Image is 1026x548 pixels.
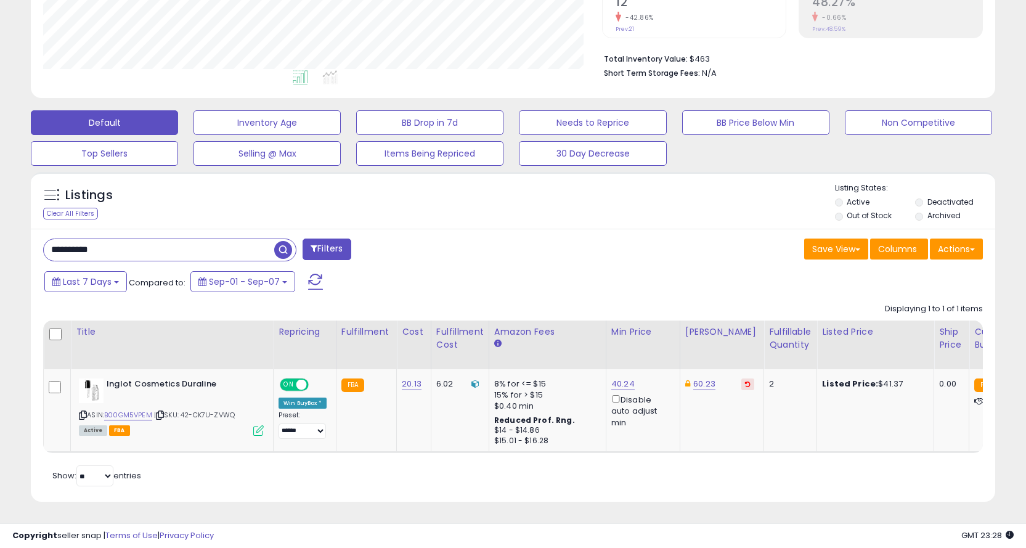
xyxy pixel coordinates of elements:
small: Amazon Fees. [494,338,502,350]
div: Title [76,325,268,338]
b: Inglot Cosmetics Duraline [107,378,256,393]
div: 8% for <= $15 [494,378,596,390]
div: $15.01 - $16.28 [494,436,596,446]
div: 0.00 [939,378,959,390]
button: Filters [303,239,351,260]
label: Active [847,197,869,207]
b: Short Term Storage Fees: [604,68,700,78]
div: Win BuyBox * [279,398,327,409]
button: Default [31,110,178,135]
div: Cost [402,325,426,338]
a: 60.23 [693,378,715,390]
span: Last 7 Days [63,276,112,288]
div: Fulfillment Cost [436,325,484,351]
small: Prev: 48.59% [812,25,845,33]
button: Sep-01 - Sep-07 [190,271,295,292]
button: Top Sellers [31,141,178,166]
span: Sep-01 - Sep-07 [209,276,280,288]
button: BB Price Below Min [682,110,829,135]
small: -42.86% [621,13,654,22]
span: FBA [109,425,130,436]
small: FBA [341,378,364,392]
b: Listed Price: [822,378,878,390]
button: 30 Day Decrease [519,141,666,166]
label: Out of Stock [847,210,892,221]
a: 20.13 [402,378,421,390]
button: Items Being Repriced [356,141,503,166]
div: Fulfillable Quantity [769,325,812,351]
button: Needs to Reprice [519,110,666,135]
div: $0.40 min [494,401,596,412]
small: FBA [974,378,997,392]
div: $14 - $14.86 [494,425,596,436]
div: Listed Price [822,325,929,338]
span: OFF [307,380,327,390]
button: Last 7 Days [44,271,127,292]
a: B00GM5VPEM [104,410,152,420]
button: Save View [804,239,868,260]
div: $41.37 [822,378,924,390]
label: Archived [927,210,961,221]
button: Inventory Age [193,110,341,135]
li: $463 [604,51,974,65]
label: Deactivated [927,197,974,207]
div: Ship Price [939,325,964,351]
button: Non Competitive [845,110,992,135]
b: Reduced Prof. Rng. [494,415,575,425]
div: Repricing [279,325,331,338]
button: Columns [870,239,928,260]
div: Clear All Filters [43,208,98,219]
div: Min Price [611,325,675,338]
h5: Listings [65,187,113,204]
div: seller snap | | [12,530,214,542]
a: Terms of Use [105,530,158,541]
small: Prev: 21 [616,25,634,33]
div: 2 [769,378,807,390]
button: Actions [930,239,983,260]
div: ASIN: [79,378,264,435]
span: N/A [702,67,717,79]
span: Show: entries [52,470,141,481]
p: Listing States: [835,182,995,194]
strong: Copyright [12,530,57,541]
span: | SKU: 42-CK7U-ZVWQ [154,410,235,420]
div: Amazon Fees [494,325,601,338]
button: BB Drop in 7d [356,110,503,135]
div: Disable auto adjust min [611,393,670,428]
b: Total Inventory Value: [604,54,688,64]
a: 40.24 [611,378,635,390]
span: Columns [878,243,917,255]
div: [PERSON_NAME] [685,325,759,338]
a: Privacy Policy [160,530,214,541]
span: ON [281,380,296,390]
span: Compared to: [129,277,185,288]
button: Selling @ Max [193,141,341,166]
div: Preset: [279,411,327,439]
img: 31B8dFXumUL._SL40_.jpg [79,378,104,403]
small: -0.66% [818,13,846,22]
div: Fulfillment [341,325,391,338]
span: All listings currently available for purchase on Amazon [79,425,107,436]
div: Displaying 1 to 1 of 1 items [885,303,983,315]
div: 15% for > $15 [494,390,596,401]
span: 2025-09-15 23:28 GMT [961,530,1014,541]
div: 6.02 [436,378,479,390]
